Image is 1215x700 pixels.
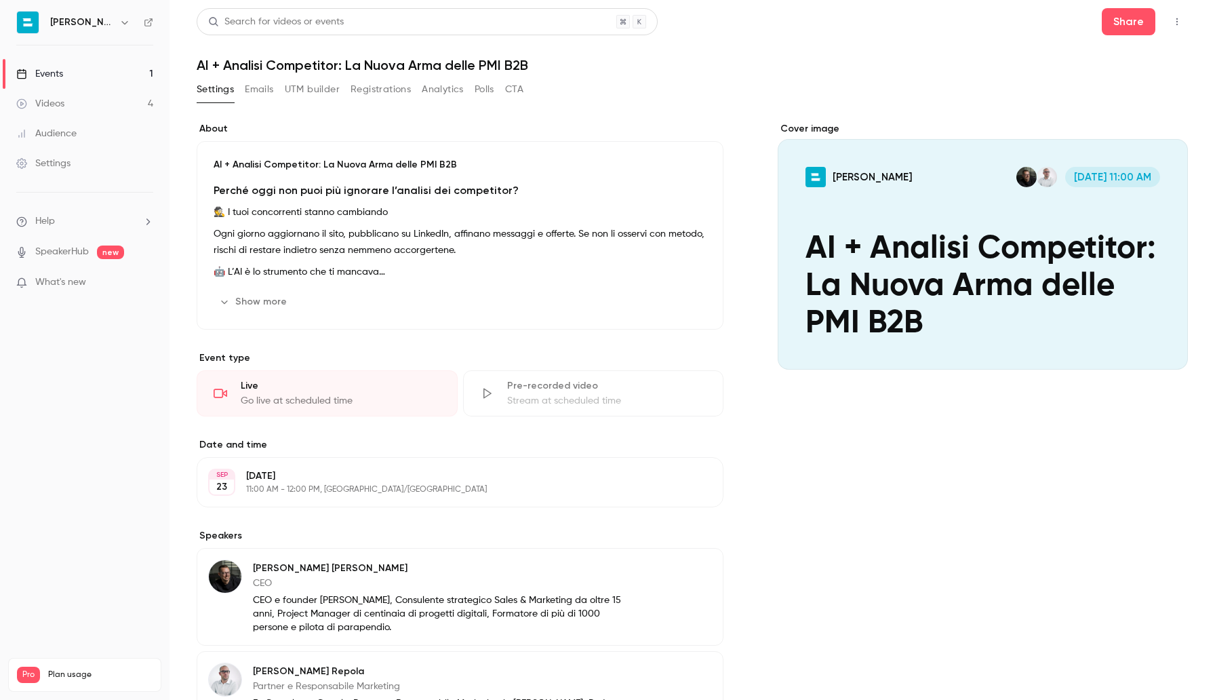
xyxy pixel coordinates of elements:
div: Stream at scheduled time [507,394,707,408]
span: new [97,246,124,259]
p: 🕵️ I tuoi concorrenti stanno cambiando [214,204,706,220]
button: UTM builder [285,79,340,100]
div: SEP [210,470,234,480]
h1: AI + Analisi Competitor: La Nuova Arma delle PMI B2B [197,57,1188,73]
label: Cover image [778,122,1188,136]
div: Davide Berardino[PERSON_NAME] [PERSON_NAME]CEOCEO e founder [PERSON_NAME], Consulente strategico ... [197,548,723,646]
p: [PERSON_NAME] Repola [253,665,635,678]
p: Ogni giorno aggiornano il sito, pubblicano su LinkedIn, affinano messaggi e offerte. Se non li os... [214,226,706,258]
span: What's new [35,275,86,290]
button: Registrations [351,79,411,100]
button: Polls [475,79,494,100]
p: 🤖 L’AI è lo strumento che ti mancava [214,264,706,280]
button: Emails [245,79,273,100]
img: Giovanni Repola [209,663,241,696]
span: Pro [17,667,40,683]
button: Settings [197,79,234,100]
p: CEO [253,577,635,590]
p: 11:00 AM - 12:00 PM, [GEOGRAPHIC_DATA]/[GEOGRAPHIC_DATA] [246,484,652,495]
div: Settings [16,157,71,170]
div: Videos [16,97,64,111]
p: [PERSON_NAME] [PERSON_NAME] [253,562,635,575]
h6: [PERSON_NAME] [50,16,114,29]
span: Plan usage [48,669,153,680]
p: 23 [216,480,227,494]
h3: Perché oggi non puoi più ignorare l’analisi dei competitor? [214,182,706,199]
button: Share [1102,8,1155,35]
img: Davide Berardino [209,560,241,593]
div: Search for videos or events [208,15,344,29]
p: [DATE] [246,469,652,483]
p: Event type [197,351,723,365]
li: help-dropdown-opener [16,214,153,229]
div: Live [241,379,441,393]
button: Show more [214,291,295,313]
img: Bryan srl [17,12,39,33]
label: Date and time [197,438,723,452]
p: CEO e founder [PERSON_NAME], Consulente strategico Sales & Marketing da oltre 15 anni, Project Ma... [253,594,635,634]
div: Events [16,67,63,81]
label: Speakers [197,529,723,543]
div: Go live at scheduled time [241,394,441,408]
section: Cover image [778,122,1188,370]
p: AI + Analisi Competitor: La Nuova Arma delle PMI B2B [214,158,706,172]
button: CTA [505,79,523,100]
span: Help [35,214,55,229]
label: About [197,122,723,136]
iframe: Noticeable Trigger [137,277,153,289]
p: Partner e Responsabile Marketing [253,680,635,693]
div: Audience [16,127,77,140]
button: Analytics [422,79,464,100]
a: SpeakerHub [35,245,89,259]
div: Pre-recorded video [507,379,707,393]
div: Pre-recorded videoStream at scheduled time [463,370,724,416]
div: LiveGo live at scheduled time [197,370,458,416]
